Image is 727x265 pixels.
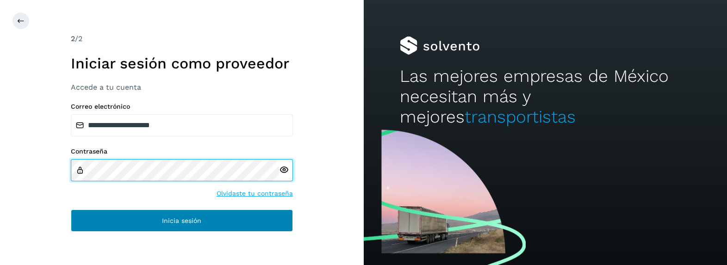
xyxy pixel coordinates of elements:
label: Correo electrónico [71,103,293,111]
button: Inicia sesión [71,210,293,232]
h3: Accede a tu cuenta [71,83,293,92]
h1: Iniciar sesión como proveedor [71,55,293,72]
span: transportistas [465,107,576,127]
div: /2 [71,33,293,44]
label: Contraseña [71,148,293,155]
a: Olvidaste tu contraseña [217,189,293,198]
span: Inicia sesión [162,217,201,224]
span: 2 [71,34,75,43]
h2: Las mejores empresas de México necesitan más y mejores [400,66,690,128]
